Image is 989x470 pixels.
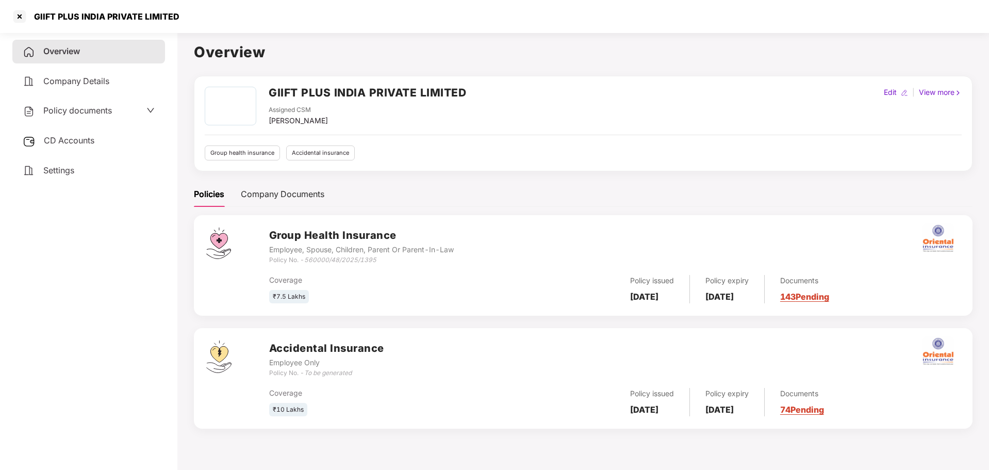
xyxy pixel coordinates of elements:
div: ₹10 Lakhs [269,403,307,417]
div: Coverage [269,274,500,286]
b: [DATE] [630,291,658,302]
div: Policy expiry [705,388,749,399]
img: svg+xml;base64,PHN2ZyB3aWR0aD0iMjUiIGhlaWdodD0iMjQiIHZpZXdCb3g9IjAgMCAyNSAyNCIgZmlsbD0ibm9uZSIgeG... [23,135,36,148]
div: Policy issued [630,275,674,286]
span: Policy documents [43,105,112,116]
img: svg+xml;base64,PHN2ZyB4bWxucz0iaHR0cDovL3d3dy53My5vcmcvMjAwMC9zdmciIHdpZHRoPSI0OS4zMjEiIGhlaWdodD... [206,341,232,373]
div: View more [917,87,964,98]
a: 143 Pending [780,291,829,302]
div: [PERSON_NAME] [269,115,328,126]
h2: GIIFT PLUS INDIA PRIVATE LIMITED [269,84,466,101]
b: [DATE] [630,404,658,415]
span: CD Accounts [44,135,94,145]
span: Overview [43,46,80,56]
div: Assigned CSM [269,105,328,115]
img: svg+xml;base64,PHN2ZyB4bWxucz0iaHR0cDovL3d3dy53My5vcmcvMjAwMC9zdmciIHdpZHRoPSIyNCIgaGVpZ2h0PSIyNC... [23,105,35,118]
img: oi.png [920,333,956,369]
img: svg+xml;base64,PHN2ZyB4bWxucz0iaHR0cDovL3d3dy53My5vcmcvMjAwMC9zdmciIHdpZHRoPSIyNCIgaGVpZ2h0PSIyNC... [23,75,35,88]
i: 560000/48/2025/1395 [304,256,376,264]
h3: Group Health Insurance [269,228,454,244]
img: svg+xml;base64,PHN2ZyB4bWxucz0iaHR0cDovL3d3dy53My5vcmcvMjAwMC9zdmciIHdpZHRoPSIyNCIgaGVpZ2h0PSIyNC... [23,165,35,177]
div: Accidental insurance [286,145,355,160]
div: | [910,87,917,98]
div: Coverage [269,387,500,399]
span: Settings [43,165,74,175]
img: editIcon [901,89,908,96]
div: ₹7.5 Lakhs [269,290,309,304]
div: Employee, Spouse, Children, Parent Or Parent-In-Law [269,244,454,255]
img: svg+xml;base64,PHN2ZyB4bWxucz0iaHR0cDovL3d3dy53My5vcmcvMjAwMC9zdmciIHdpZHRoPSI0Ny43MTQiIGhlaWdodD... [206,228,231,259]
div: Employee Only [269,357,384,368]
img: oi.png [920,220,956,256]
h1: Overview [194,41,972,63]
a: 74 Pending [780,404,824,415]
b: [DATE] [705,291,734,302]
h3: Accidental Insurance [269,341,384,356]
div: GIIFT PLUS INDIA PRIVATE LIMITED [28,11,179,22]
div: Group health insurance [205,145,280,160]
div: Policy issued [630,388,674,399]
span: down [146,106,155,115]
span: Company Details [43,76,109,86]
div: Policies [194,188,224,201]
img: rightIcon [954,89,962,96]
div: Edit [882,87,899,98]
div: Documents [780,275,829,286]
div: Policy No. - [269,368,384,378]
img: svg+xml;base64,PHN2ZyB4bWxucz0iaHR0cDovL3d3dy53My5vcmcvMjAwMC9zdmciIHdpZHRoPSIyNCIgaGVpZ2h0PSIyNC... [23,46,35,58]
i: To be generated [304,369,352,377]
b: [DATE] [705,404,734,415]
div: Company Documents [241,188,324,201]
div: Policy No. - [269,255,454,265]
div: Documents [780,388,824,399]
div: Policy expiry [705,275,749,286]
